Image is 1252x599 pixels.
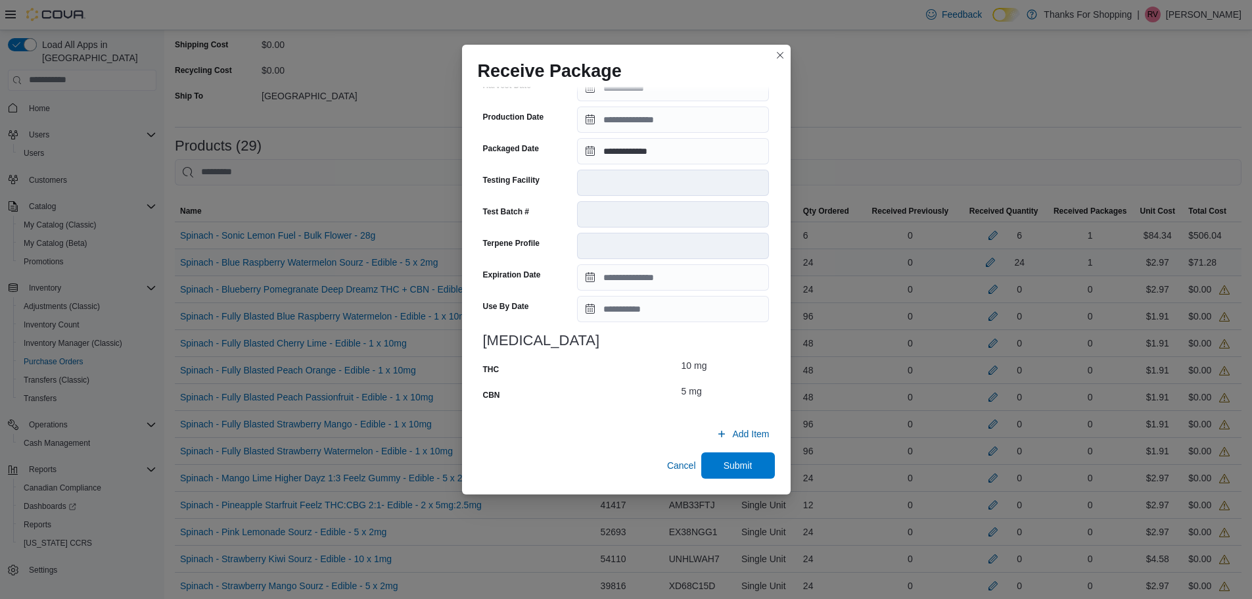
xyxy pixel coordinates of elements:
[681,385,686,398] p: 5
[483,390,500,400] label: CBN
[577,107,769,133] input: Press the down key to open a popover containing a calendar.
[483,333,770,348] h3: [MEDICAL_DATA]
[681,359,691,372] p: 10
[478,60,622,82] h1: Receive Package
[694,359,707,372] div: mg
[577,264,769,291] input: Press the down key to open a popover containing a calendar.
[577,75,769,101] input: Press the down key to open a popover containing a calendar.
[483,301,529,312] label: Use By Date
[662,452,701,479] button: Cancel
[732,427,769,441] span: Add Item
[667,459,696,472] span: Cancel
[483,175,540,185] label: Testing Facility
[483,238,540,249] label: Terpene Profile
[577,138,769,164] input: Press the down key to open a popover containing a calendar.
[483,206,529,217] label: Test Batch #
[483,143,539,154] label: Packaged Date
[577,296,769,322] input: Press the down key to open a popover containing a calendar.
[711,421,774,447] button: Add Item
[483,364,499,375] label: THC
[772,47,788,63] button: Closes this modal window
[483,270,541,280] label: Expiration Date
[689,385,701,398] div: mg
[483,112,544,122] label: Production Date
[701,452,775,479] button: Submit
[724,459,753,472] span: Submit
